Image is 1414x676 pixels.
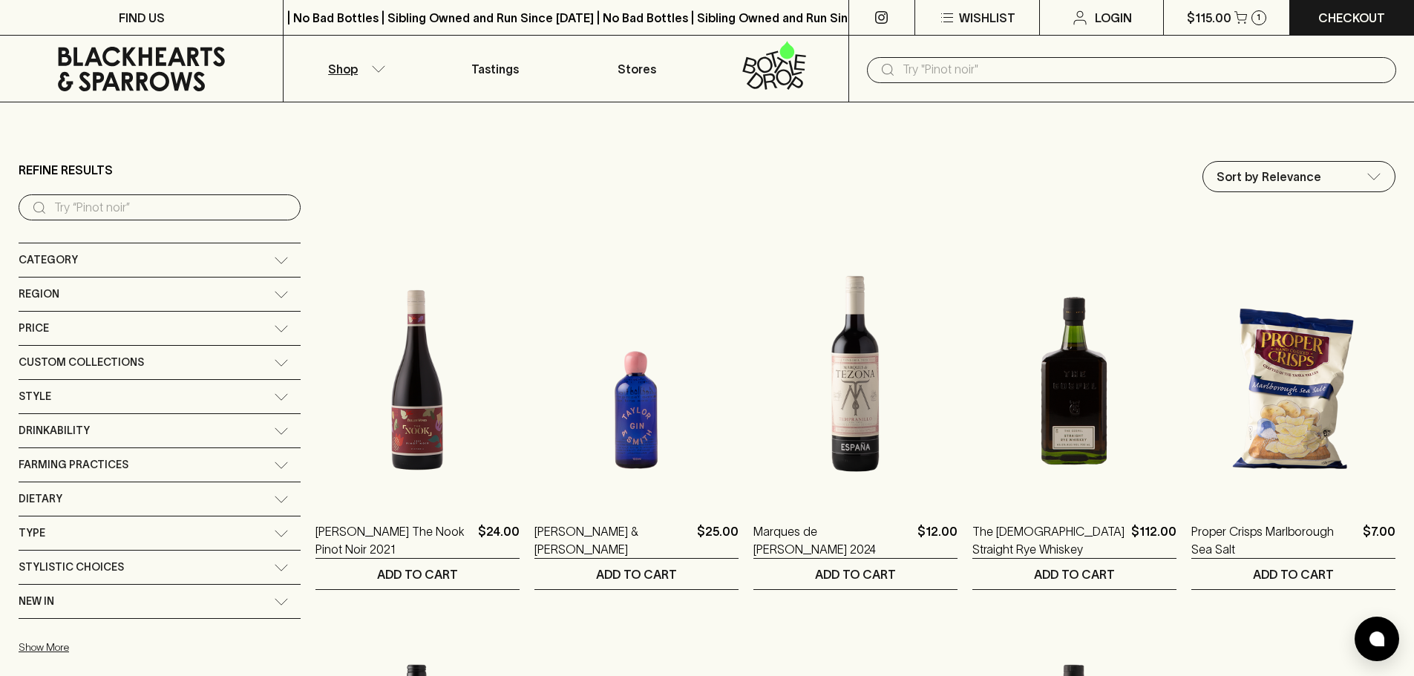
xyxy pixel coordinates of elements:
[19,319,49,338] span: Price
[972,522,1125,558] a: The [DEMOGRAPHIC_DATA] Straight Rye Whiskey
[19,632,213,663] button: Show More
[425,36,566,102] a: Tastings
[753,559,958,589] button: ADD TO CART
[1257,13,1260,22] p: 1
[1131,522,1176,558] p: $112.00
[19,353,144,372] span: Custom Collections
[19,380,301,413] div: Style
[19,558,124,577] span: Stylistic Choices
[19,421,90,440] span: Drinkability
[19,592,54,611] span: New In
[1034,565,1115,583] p: ADD TO CART
[19,278,301,311] div: Region
[959,9,1015,27] p: Wishlist
[972,559,1176,589] button: ADD TO CART
[119,9,165,27] p: FIND US
[753,522,911,558] a: Marques de [PERSON_NAME] 2024
[534,559,739,589] button: ADD TO CART
[377,565,458,583] p: ADD TO CART
[815,565,896,583] p: ADD TO CART
[534,522,691,558] a: [PERSON_NAME] & [PERSON_NAME]
[1369,631,1384,646] img: bubble-icon
[54,196,289,220] input: Try “Pinot noir”
[19,346,301,379] div: Custom Collections
[1095,9,1132,27] p: Login
[753,240,958,500] img: Marques de Tezona Tempranillo 2024
[19,251,78,269] span: Category
[19,456,128,474] span: Farming Practices
[697,522,739,558] p: $25.00
[19,414,301,447] div: Drinkability
[1191,522,1357,558] a: Proper Crisps Marlborough Sea Salt
[19,161,113,179] p: Refine Results
[19,585,301,618] div: New In
[315,522,472,558] a: [PERSON_NAME] The Nook Pinot Noir 2021
[19,285,59,303] span: Region
[315,559,520,589] button: ADD TO CART
[1253,565,1334,583] p: ADD TO CART
[1191,240,1395,500] img: Proper Crisps Marlborough Sea Salt
[471,60,519,78] p: Tastings
[1318,9,1385,27] p: Checkout
[972,240,1176,500] img: The Gospel Straight Rye Whiskey
[19,312,301,345] div: Price
[534,240,739,500] img: Taylor & Smith Gin
[19,448,301,482] div: Farming Practices
[19,516,301,550] div: Type
[19,524,45,542] span: Type
[315,240,520,500] img: Buller The Nook Pinot Noir 2021
[1187,9,1231,27] p: $115.00
[19,551,301,584] div: Stylistic Choices
[19,387,51,406] span: Style
[1191,559,1395,589] button: ADD TO CART
[917,522,958,558] p: $12.00
[618,60,656,78] p: Stores
[596,565,677,583] p: ADD TO CART
[19,243,301,277] div: Category
[19,482,301,516] div: Dietary
[328,60,358,78] p: Shop
[478,522,520,558] p: $24.00
[1203,162,1395,191] div: Sort by Relevance
[903,58,1384,82] input: Try "Pinot noir"
[284,36,425,102] button: Shop
[19,490,62,508] span: Dietary
[566,36,707,102] a: Stores
[1363,522,1395,558] p: $7.00
[1217,168,1321,186] p: Sort by Relevance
